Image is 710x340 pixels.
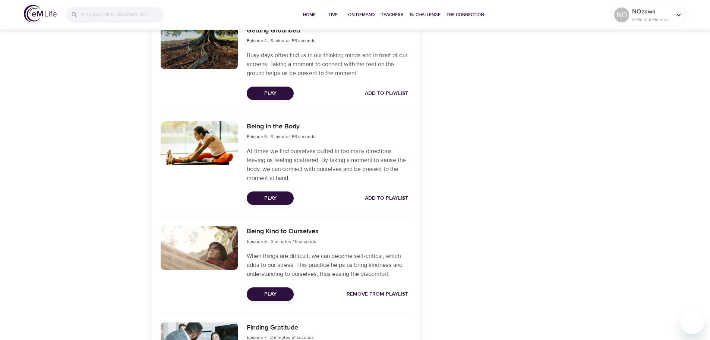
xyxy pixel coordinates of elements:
[247,25,315,36] h6: Getting Grounded
[347,290,408,299] span: Remove from Playlist
[344,287,411,301] button: Remove from Playlist
[247,238,316,244] span: Episode 6 - 3 minutes 46 seconds
[247,191,294,205] button: Play
[247,147,411,183] p: At times we find ourselves pulled in too many directions leaving us feeling scattered. By taking ...
[365,89,408,98] span: Add to Playlist
[24,5,57,22] img: logo
[247,87,294,100] button: Play
[81,7,164,23] input: Find programs, teachers, etc...
[362,87,411,100] button: Add to Playlist
[381,11,403,19] span: Teachers
[247,134,315,140] span: Episode 5 - 3 minutes 58 seconds
[614,7,629,22] div: NO
[247,121,315,132] h6: Being in the Body
[680,310,704,334] iframe: Button to launch messaging window
[632,7,672,16] p: NOzawa
[446,11,484,19] span: The Connection
[253,194,288,203] span: Play
[348,11,375,19] span: On-Demand
[362,191,411,205] button: Add to Playlist
[247,252,411,278] p: When things are difficult, we can become self-critical, which adds to our stress. This practice h...
[253,290,288,299] span: Play
[247,38,315,44] span: Episode 4 - 3 minutes 58 seconds
[247,322,314,333] h6: Finding Gratitude
[324,11,342,19] span: Live
[632,16,672,23] p: 0 Mindful Minutes
[365,194,408,203] span: Add to Playlist
[247,287,294,301] button: Play
[247,226,319,237] h6: Being Kind to Ourselves
[300,11,318,19] span: Home
[253,89,288,98] span: Play
[409,11,441,19] span: 1% Challenge
[247,51,411,78] p: Busy days often find us in our thinking minds and in front of our screens. Taking a moment to con...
